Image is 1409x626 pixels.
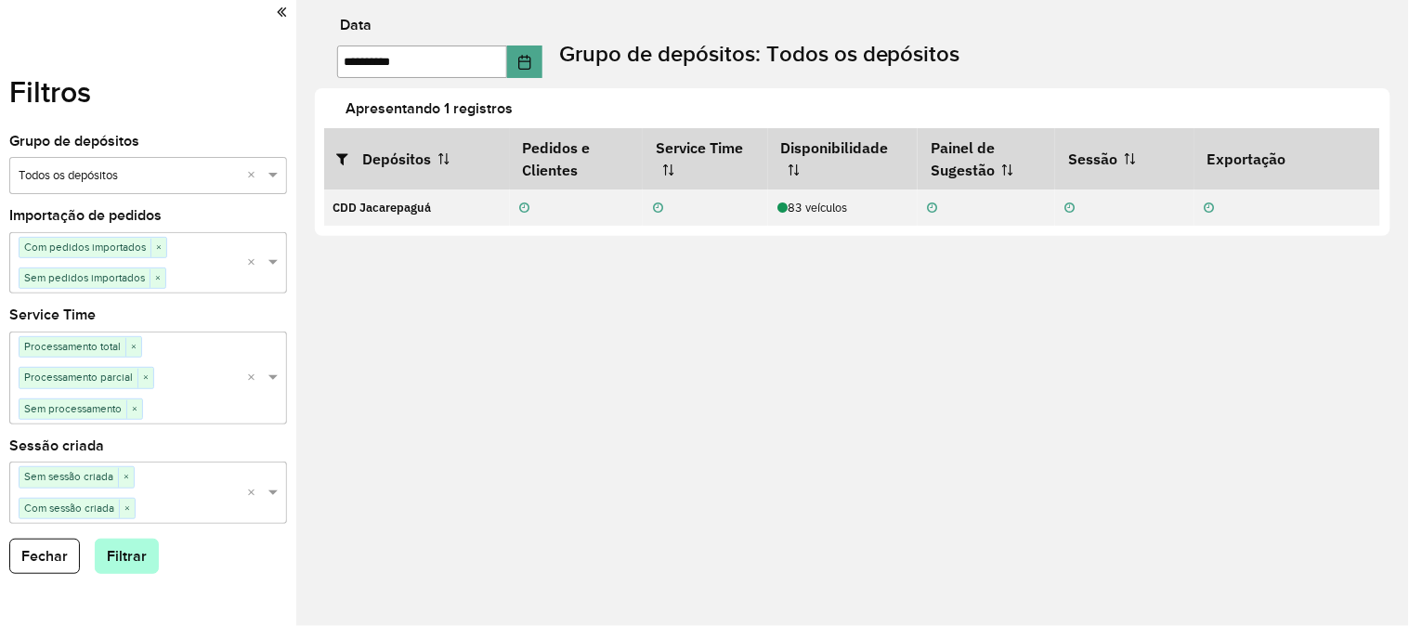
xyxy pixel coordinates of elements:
[918,128,1055,189] th: Painel de Sugestão
[150,269,165,288] span: ×
[928,202,938,215] i: Não realizada
[20,268,150,287] span: Sem pedidos importados
[119,500,135,518] span: ×
[248,484,264,503] span: Clear all
[20,467,118,486] span: Sem sessão criada
[126,400,142,419] span: ×
[9,204,162,227] label: Importação de pedidos
[336,151,362,166] i: Abrir/fechar filtros
[341,14,372,36] label: Data
[768,128,918,189] th: Disponibilidade
[248,369,264,388] span: Clear all
[333,200,432,215] strong: CDD Jacarepaguá
[9,130,139,152] label: Grupo de depósitos
[9,435,104,457] label: Sessão criada
[20,337,125,356] span: Processamento total
[95,539,159,574] button: Filtrar
[9,539,80,574] button: Fechar
[778,199,908,216] div: 83 veículos
[248,166,264,186] span: Clear all
[1065,202,1076,215] i: Não realizada
[507,46,542,78] button: Choose Date
[20,499,119,517] span: Com sessão criada
[137,369,153,387] span: ×
[20,368,137,386] span: Processamento parcial
[20,238,150,256] span: Com pedidos importados
[643,128,768,189] th: Service Time
[20,399,126,418] span: Sem processamento
[510,128,644,189] th: Pedidos e Clientes
[118,468,134,487] span: ×
[519,202,529,215] i: Não realizada
[9,304,96,326] label: Service Time
[9,70,91,114] label: Filtros
[559,37,960,71] label: Grupo de depósitos: Todos os depósitos
[324,128,510,189] th: Depósitos
[1205,202,1215,215] i: Não realizada
[1194,128,1380,189] th: Exportação
[125,338,141,357] span: ×
[1055,128,1194,189] th: Sessão
[150,239,166,257] span: ×
[653,202,663,215] i: Não realizada
[248,254,264,273] span: Clear all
